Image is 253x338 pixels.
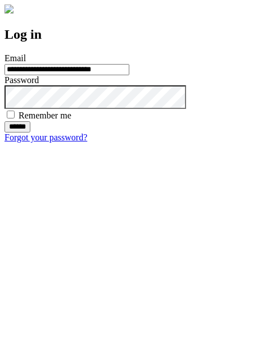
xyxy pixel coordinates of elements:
[4,53,26,63] label: Email
[4,133,87,142] a: Forgot your password?
[19,111,71,120] label: Remember me
[4,27,249,42] h2: Log in
[4,4,13,13] img: logo-4e3dc11c47720685a147b03b5a06dd966a58ff35d612b21f08c02c0306f2b779.png
[4,75,39,85] label: Password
